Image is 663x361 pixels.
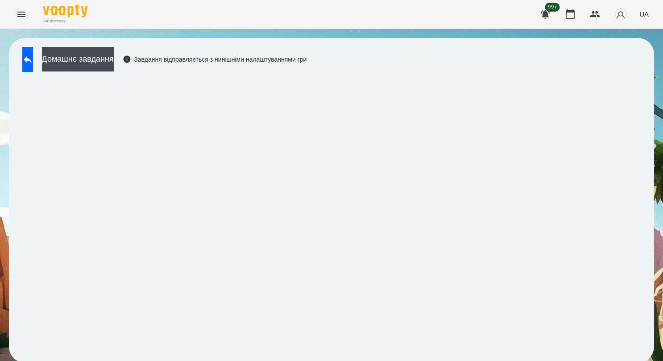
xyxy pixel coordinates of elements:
button: UA [636,6,652,22]
span: 99+ [545,3,560,12]
img: avatar_s.png [614,8,627,21]
img: Voopty Logo [43,4,87,17]
button: Menu [11,4,32,25]
span: For Business [43,18,87,24]
button: Домашнє завдання [42,47,114,71]
div: Завдання відправляється з нинішніми налаштуваннями гри [123,55,307,64]
span: UA [639,9,649,19]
